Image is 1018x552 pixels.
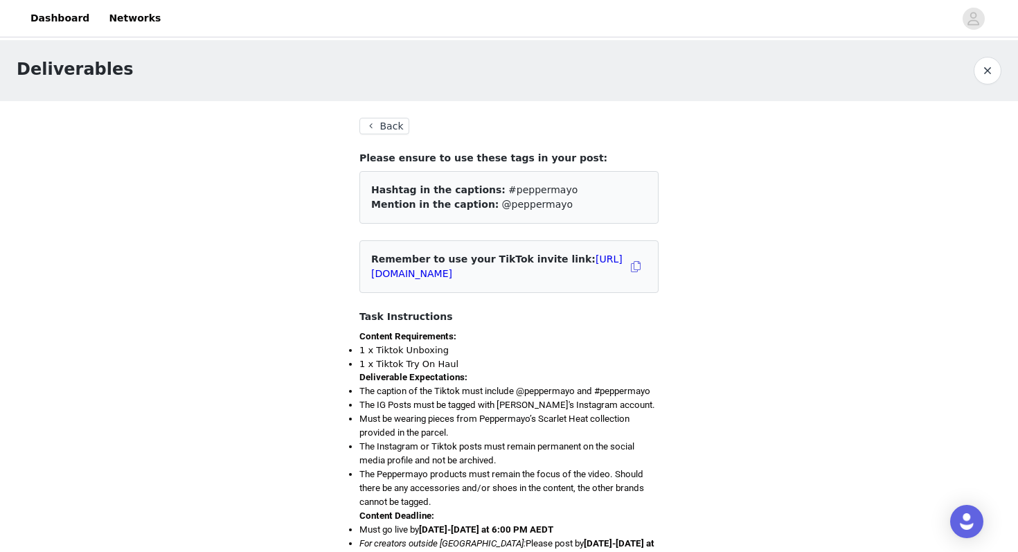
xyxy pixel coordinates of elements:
li: 1 x Tiktok Try On Haul [359,357,659,371]
strong: [DATE]-[DATE] at 6:00 PM AEDT [419,524,553,535]
span: @peppermayo [502,199,573,210]
div: Open Intercom Messenger [950,505,983,538]
li: 1 x Tiktok Unboxing [359,344,659,357]
span: The IG Posts must be tagged with [PERSON_NAME]'s Instagram account. [359,400,655,410]
span: The Peppermayo products must remain the focus of the video. Should there be any accessories and/o... [359,469,644,507]
h4: Task Instructions [359,310,659,324]
span: #peppermayo [508,184,578,195]
strong: Content Requirements: [359,331,456,341]
span: Mention in the caption: [371,199,499,210]
strong: Content Deadline: [359,510,434,521]
a: Dashboard [22,3,98,34]
a: Networks [100,3,169,34]
div: avatar [967,8,980,30]
span: Must go live by [359,524,553,535]
button: Back [359,118,409,134]
span: Must be wearing pieces from Peppermayo’s Scarlet Heat collection provided in the parcel. [359,413,629,438]
span: Remember to use your TikTok invite link: [371,253,623,279]
span: Hashtag in the captions: [371,184,506,195]
h4: Please ensure to use these tags in your post: [359,151,659,166]
span: The Instagram or Tiktok posts must remain permanent on the social media profile and not be archived. [359,441,634,465]
em: For creators outside [GEOGRAPHIC_DATA]: [359,538,526,549]
h1: Deliverables [17,57,134,82]
strong: Deliverable Expectations: [359,372,467,382]
span: The caption of the Tiktok must include @peppermayo and #peppermayo [359,386,650,396]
